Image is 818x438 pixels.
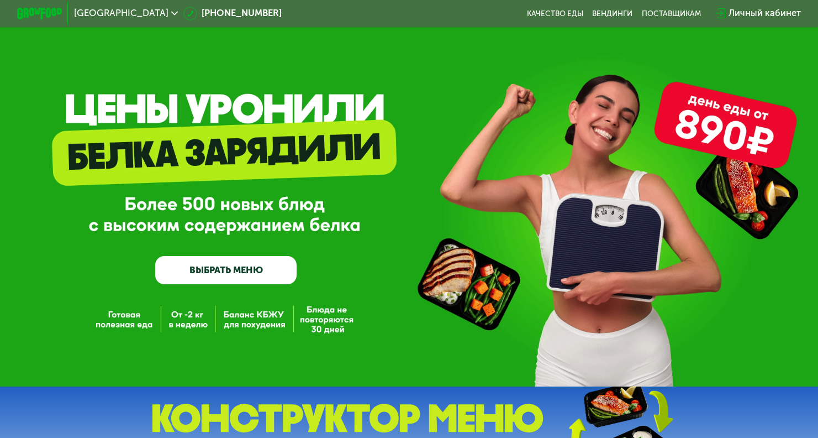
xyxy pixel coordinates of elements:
[74,9,168,18] span: [GEOGRAPHIC_DATA]
[642,9,701,18] div: поставщикам
[527,9,583,18] a: Качество еды
[155,256,297,284] a: ВЫБРАТЬ МЕНЮ
[183,7,282,20] a: [PHONE_NUMBER]
[592,9,632,18] a: Вендинги
[729,7,801,20] div: Личный кабинет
